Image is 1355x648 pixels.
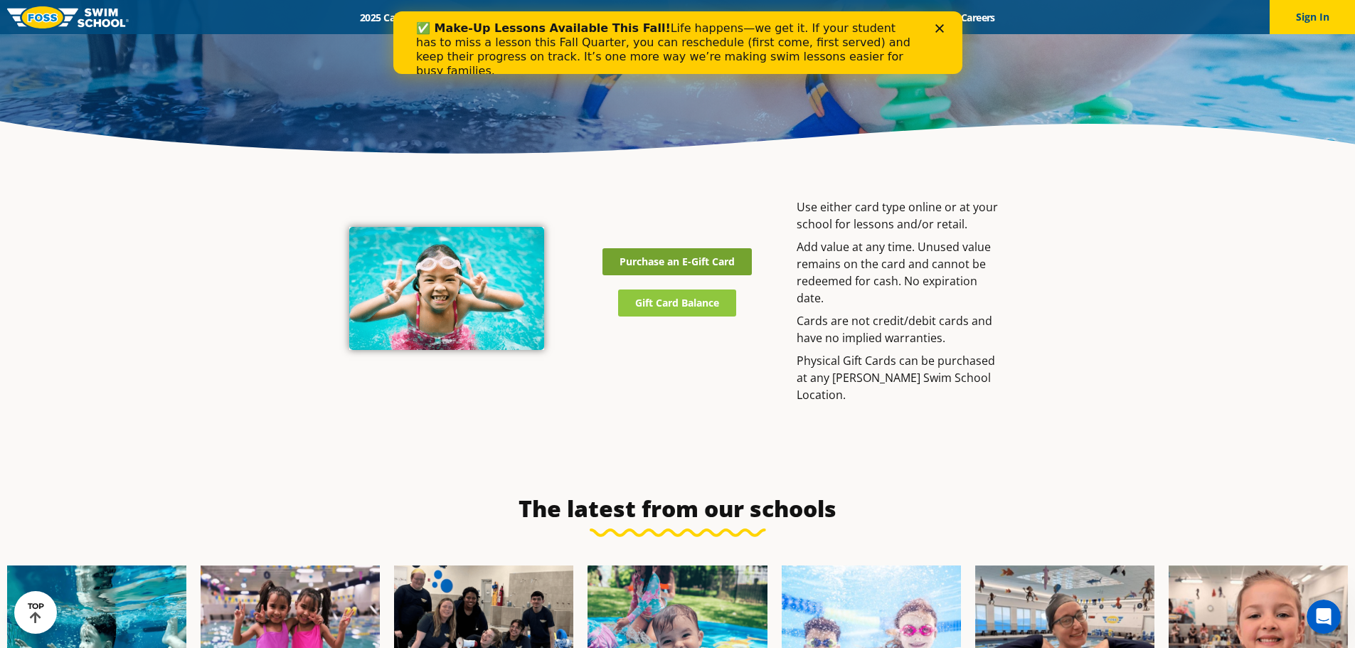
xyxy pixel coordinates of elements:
div: Life happens—we get it. If your student has to miss a lesson this Fall Quarter, you can reschedul... [23,10,524,67]
iframe: Intercom live chat banner [393,11,962,74]
span: Physical Gift Cards can be purchased at any [PERSON_NAME] Swim School Location. [797,353,995,403]
div: Close [542,13,556,21]
span: Gift Card Balance [635,298,719,308]
span: Add value at any time. Unused value remains on the card and cannot be redeemed for cash. No expir... [797,239,991,306]
a: About [PERSON_NAME] [621,11,753,24]
a: Swim Like [PERSON_NAME] [753,11,904,24]
a: Purchase an E-Gift Card [602,248,752,275]
b: ✅ Make-Up Lessons Available This Fall! [23,10,277,23]
a: Schools [437,11,496,24]
a: Careers [948,11,1007,24]
a: Swim Path® Program [496,11,621,24]
a: 2025 Calendar [348,11,437,24]
span: Cards are not credit/debit cards and have no implied warranties. [797,313,992,346]
iframe: Intercom live chat [1307,600,1341,634]
a: Gift Card Balance [618,290,736,317]
div: TOP [28,602,44,624]
span: Use either card type online or at your school for lessons and/or retail. [797,199,998,232]
span: Purchase an E-Gift Card [620,257,735,267]
img: FOSS Swim School Logo [7,6,129,28]
a: Blog [903,11,948,24]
